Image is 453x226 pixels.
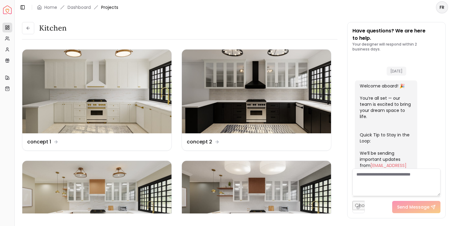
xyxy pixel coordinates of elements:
[27,138,51,146] dd: concept 1
[68,4,91,10] a: Dashboard
[44,4,57,10] a: Home
[37,4,118,10] nav: breadcrumb
[436,2,447,13] span: FR
[22,49,172,151] a: concept 1concept 1
[352,42,441,52] p: Your designer will respond within 2 business days.
[352,27,441,42] p: Have questions? We are here to help.
[22,50,171,133] img: concept 1
[39,23,67,33] h3: Kitchen
[3,6,12,14] a: Spacejoy
[387,67,406,76] span: [DATE]
[101,4,118,10] span: Projects
[360,162,407,175] a: [EMAIL_ADDRESS][DOMAIN_NAME]
[3,6,12,14] img: Spacejoy Logo
[187,138,212,146] dd: concept 2
[436,1,448,13] button: FR
[182,50,331,133] img: concept 2
[182,49,331,151] a: concept 2concept 2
